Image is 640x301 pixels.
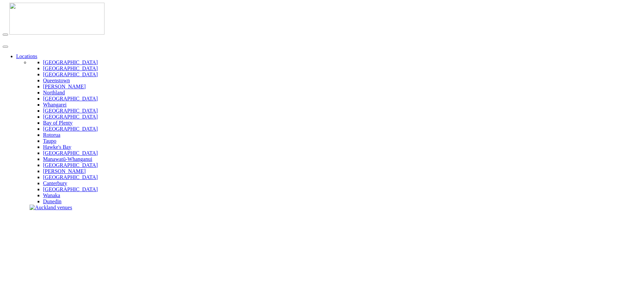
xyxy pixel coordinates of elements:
a: [GEOGRAPHIC_DATA] [43,126,98,132]
a: [PERSON_NAME] [43,84,86,89]
img: Auckland venues [30,205,72,211]
a: [GEOGRAPHIC_DATA] [43,66,98,71]
a: [GEOGRAPHIC_DATA] [43,72,98,77]
a: Manawatū-Whanganui [43,156,92,162]
a: Locations [16,53,37,59]
a: [GEOGRAPHIC_DATA] [43,108,98,114]
a: Rotorua [43,132,60,138]
a: [GEOGRAPHIC_DATA] [43,186,98,192]
a: [PERSON_NAME] [43,168,86,174]
a: [GEOGRAPHIC_DATA] [43,162,98,168]
img: nzv-logo.png [9,3,104,35]
a: Canterbury [43,180,67,186]
a: [GEOGRAPHIC_DATA] [43,96,98,101]
a: Northland [43,90,65,95]
a: Hawke's Bay [43,144,71,150]
a: Whangarei [43,102,67,107]
a: Queenstown [43,78,70,83]
a: Wanaka [43,192,60,198]
a: [GEOGRAPHIC_DATA] [43,114,98,120]
a: Bay of Plenty [43,120,73,126]
a: [GEOGRAPHIC_DATA] [43,59,98,65]
a: Taupo [43,138,56,144]
img: new-zealand-venues-text.png [3,36,86,40]
a: Dunedin [43,199,61,204]
a: [GEOGRAPHIC_DATA] [43,174,98,180]
a: [GEOGRAPHIC_DATA] [43,150,98,156]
